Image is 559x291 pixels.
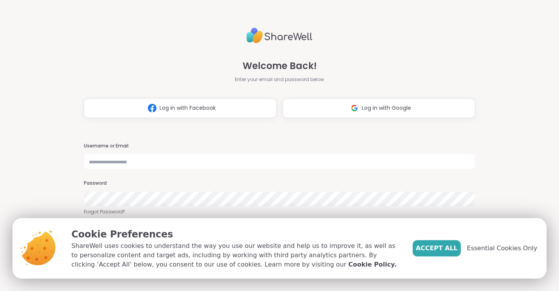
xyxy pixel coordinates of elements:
span: Accept All [416,244,458,253]
span: Essential Cookies Only [467,244,537,253]
button: Log in with Facebook [84,99,276,118]
img: ShareWell Logo [247,24,312,47]
span: Enter your email and password below [235,76,324,83]
h3: Username or Email [84,143,475,149]
a: Forgot Password? [84,208,475,215]
p: ShareWell uses cookies to understand the way you use our website and help us to improve it, as we... [71,241,400,269]
a: Cookie Policy. [348,260,396,269]
img: ShareWell Logomark [145,101,160,115]
span: Log in with Google [362,104,411,112]
img: ShareWell Logomark [347,101,362,115]
h3: Password [84,180,475,187]
button: Log in with Google [283,99,475,118]
button: Accept All [413,240,461,256]
span: Log in with Facebook [160,104,216,112]
span: Welcome Back! [243,59,317,73]
p: Cookie Preferences [71,227,400,241]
